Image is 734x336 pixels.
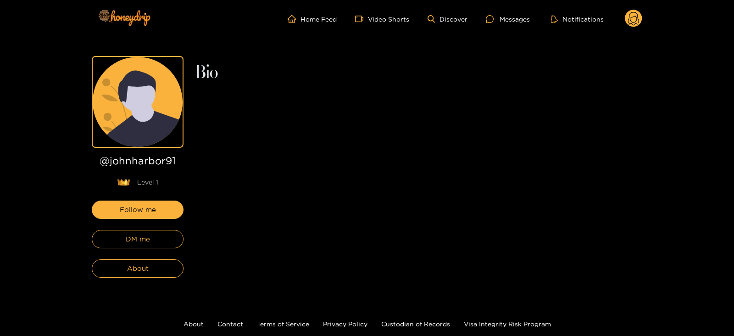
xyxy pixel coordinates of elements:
[183,320,204,327] a: About
[355,15,368,23] span: video-camera
[92,259,183,278] button: About
[126,234,150,245] span: DM me
[464,320,551,327] a: Visa Integrity Risk Program
[127,263,149,274] span: About
[323,320,367,327] a: Privacy Policy
[92,201,183,219] button: Follow me
[355,15,409,23] a: Video Shorts
[92,155,183,170] h1: @ johnharbor91
[195,65,642,81] h2: Bio
[381,320,450,327] a: Custodian of Records
[217,320,243,327] a: Contact
[288,15,337,23] a: Home Feed
[486,14,530,24] div: Messages
[137,178,158,187] span: Level 1
[428,15,467,23] a: Discover
[120,204,156,215] span: Follow me
[117,179,130,186] img: lavel grade
[288,15,300,23] span: home
[257,320,309,327] a: Terms of Service
[548,14,606,23] button: Notifications
[92,230,183,248] button: DM me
